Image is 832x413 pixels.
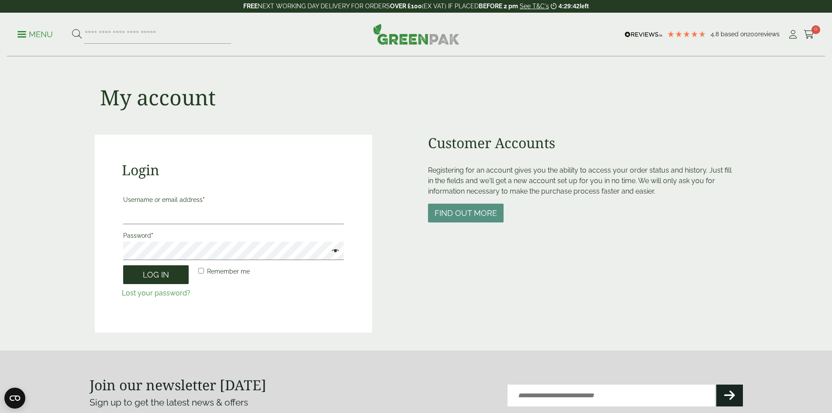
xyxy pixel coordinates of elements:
i: My Account [787,30,798,39]
strong: OVER £100 [390,3,422,10]
span: Remember me [207,268,250,275]
span: Based on [721,31,747,38]
div: 4.79 Stars [667,30,706,38]
i: Cart [804,30,815,39]
label: Password [123,229,344,242]
span: 200 [747,31,758,38]
a: Lost your password? [122,289,190,297]
p: Menu [17,29,53,40]
img: GreenPak Supplies [373,24,459,45]
img: REVIEWS.io [625,31,663,38]
span: 4:29:42 [559,3,580,10]
button: Open CMP widget [4,388,25,409]
strong: FREE [243,3,258,10]
p: Registering for an account gives you the ability to access your order status and history. Just fi... [428,165,738,197]
span: 0 [811,25,820,34]
a: Menu [17,29,53,38]
a: 0 [804,28,815,41]
input: Remember me [198,268,204,274]
h1: My account [100,85,216,110]
button: Find out more [428,204,504,222]
strong: Join our newsletter [DATE] [90,375,266,394]
strong: BEFORE 2 pm [479,3,518,10]
h2: Customer Accounts [428,135,738,151]
a: Find out more [428,209,504,218]
span: reviews [758,31,780,38]
span: 4.8 [711,31,721,38]
label: Username or email address [123,194,344,206]
a: See T&C's [520,3,549,10]
p: Sign up to get the latest news & offers [90,396,383,410]
span: left [580,3,589,10]
h2: Login [122,162,345,178]
button: Log in [123,265,189,284]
